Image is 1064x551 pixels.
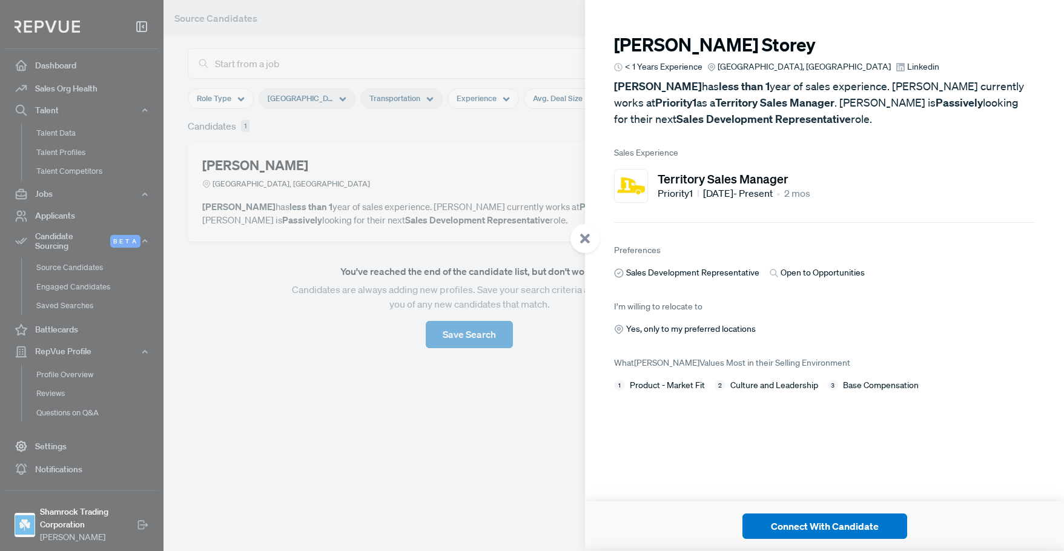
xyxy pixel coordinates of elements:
[625,61,702,73] span: < 1 Years Experience
[614,79,702,93] strong: [PERSON_NAME]
[614,78,1035,127] p: has year of sales experience. [PERSON_NAME] currently works at as a . [PERSON_NAME] is looking fo...
[718,61,891,73] span: [GEOGRAPHIC_DATA], [GEOGRAPHIC_DATA]
[617,172,645,200] img: Priority1
[719,79,770,93] strong: less than 1
[907,61,939,73] span: Linkedin
[614,245,661,256] span: Preferences
[936,96,983,110] strong: Passively
[715,380,725,391] span: 2
[776,186,780,200] article: •
[658,171,810,186] h5: Territory Sales Manager
[742,513,907,539] button: Connect With Candidate
[614,380,625,391] span: 1
[781,266,865,279] span: Open to Opportunities
[626,323,756,335] span: Yes, only to my preferred locations
[843,379,919,392] span: Base Compensation
[630,379,705,392] span: Product - Market Fit
[896,61,939,73] a: Linkedin
[703,186,773,200] span: [DATE] - Present
[614,147,1035,159] span: Sales Experience
[828,380,839,391] span: 3
[614,301,702,312] span: I’m willing to relocate to
[658,186,699,200] span: Priority1
[715,96,834,110] strong: Territory Sales Manager
[655,96,696,110] strong: Priority1
[614,357,850,368] span: What [PERSON_NAME] Values Most in their Selling Environment
[676,112,851,126] strong: Sales Development Representative
[730,379,818,392] span: Culture and Leadership
[626,266,759,279] span: Sales Development Representative
[784,186,810,200] span: 2 mos
[614,34,1035,56] h3: [PERSON_NAME] Storey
